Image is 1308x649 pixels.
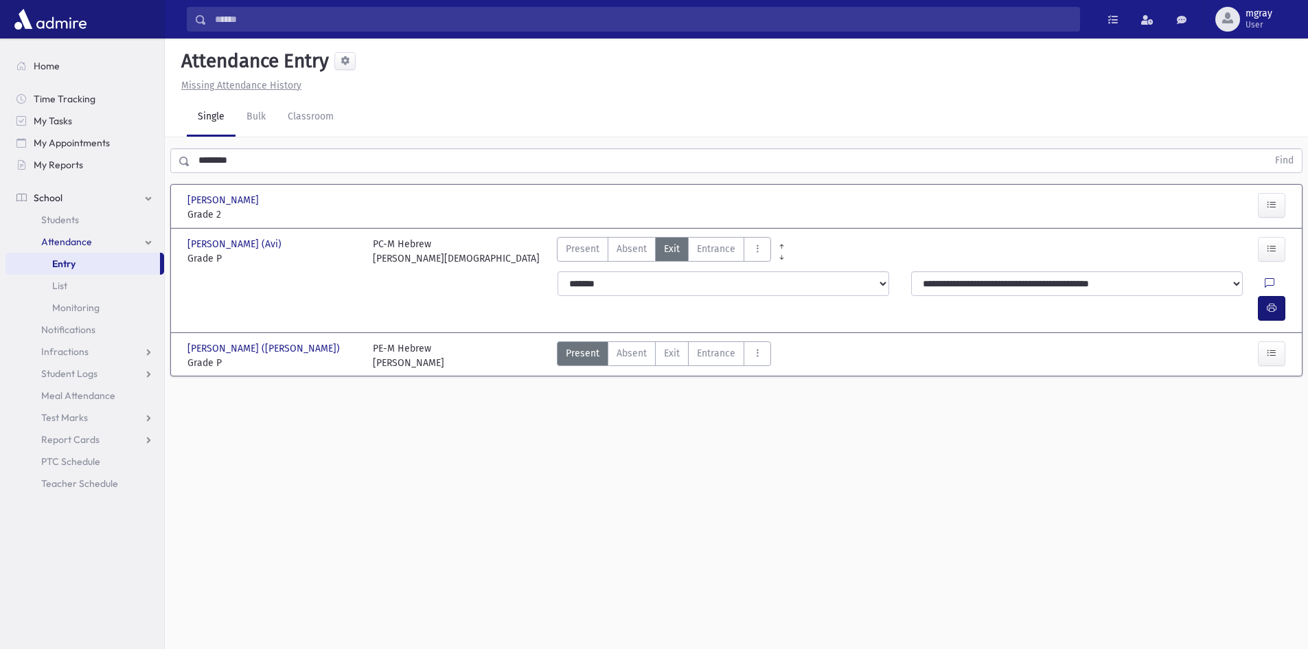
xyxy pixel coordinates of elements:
a: List [5,275,164,297]
a: Single [187,98,236,137]
a: Meal Attendance [5,385,164,407]
a: School [5,187,164,209]
span: Grade 2 [187,207,359,222]
span: Absent [617,346,647,361]
span: [PERSON_NAME] [187,193,262,207]
a: Infractions [5,341,164,363]
span: Entrance [697,346,735,361]
a: Students [5,209,164,231]
span: Notifications [41,323,95,336]
a: My Appointments [5,132,164,154]
span: My Reports [34,159,83,171]
a: Missing Attendance History [176,80,301,91]
div: PE-M Hebrew [PERSON_NAME] [373,341,444,370]
span: Grade P [187,356,359,370]
span: Exit [664,242,680,256]
a: Classroom [277,98,345,137]
span: User [1246,19,1272,30]
a: My Reports [5,154,164,176]
a: Notifications [5,319,164,341]
span: Student Logs [41,367,97,380]
span: My Tasks [34,115,72,127]
span: Attendance [41,236,92,248]
span: Exit [664,346,680,361]
a: Test Marks [5,407,164,429]
span: Infractions [41,345,89,358]
a: Bulk [236,98,277,137]
a: Home [5,55,164,77]
div: PC-M Hebrew [PERSON_NAME][DEMOGRAPHIC_DATA] [373,237,540,266]
div: AttTypes [557,341,771,370]
span: PTC Schedule [41,455,100,468]
span: Teacher Schedule [41,477,118,490]
span: School [34,192,62,204]
span: Meal Attendance [41,389,115,402]
span: Present [566,242,599,256]
div: AttTypes [557,237,771,266]
span: Test Marks [41,411,88,424]
button: Find [1267,149,1302,172]
span: My Appointments [34,137,110,149]
span: Students [41,214,79,226]
h5: Attendance Entry [176,49,329,73]
span: [PERSON_NAME] ([PERSON_NAME]) [187,341,343,356]
span: Grade P [187,251,359,266]
img: AdmirePro [11,5,90,33]
a: Entry [5,253,160,275]
span: Home [34,60,60,72]
span: Time Tracking [34,93,95,105]
a: Report Cards [5,429,164,451]
span: mgray [1246,8,1272,19]
span: List [52,280,67,292]
span: [PERSON_NAME] (Avi) [187,237,284,251]
u: Missing Attendance History [181,80,301,91]
a: Monitoring [5,297,164,319]
span: Monitoring [52,301,100,314]
a: Time Tracking [5,88,164,110]
a: Teacher Schedule [5,472,164,494]
a: My Tasks [5,110,164,132]
input: Search [207,7,1079,32]
span: Present [566,346,599,361]
a: Attendance [5,231,164,253]
a: Student Logs [5,363,164,385]
span: Entrance [697,242,735,256]
span: Report Cards [41,433,100,446]
span: Entry [52,258,76,270]
a: PTC Schedule [5,451,164,472]
span: Absent [617,242,647,256]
